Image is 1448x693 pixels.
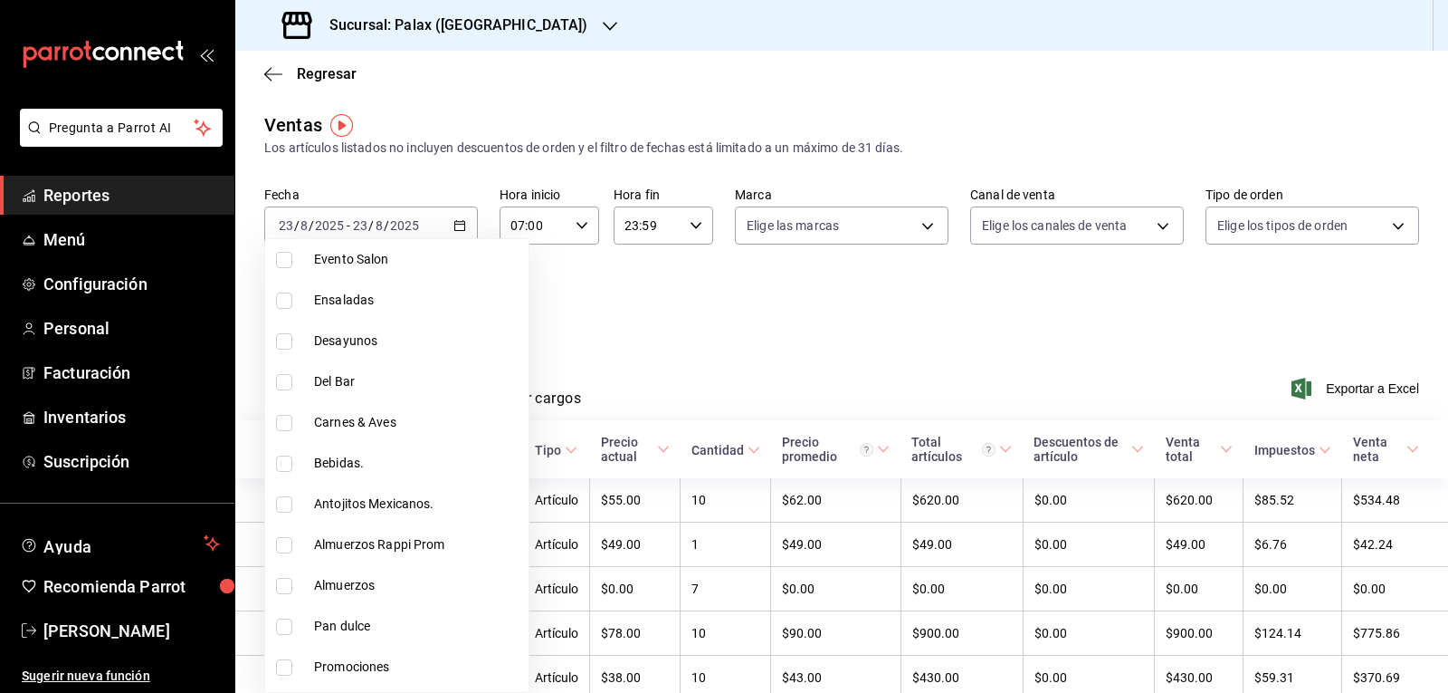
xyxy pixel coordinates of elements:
span: Ensaladas [314,291,521,310]
span: Evento Salon [314,250,521,269]
img: Tooltip marker [330,114,353,137]
span: Antojitos Mexicanos. [314,495,521,514]
span: Promociones [314,658,521,677]
span: Almuerzos Rappi Prom [314,535,521,554]
span: Bebidas. [314,454,521,473]
span: Pan dulce [314,617,521,636]
span: Del Bar [314,372,521,391]
span: Desayunos [314,332,521,351]
span: Carnes & Aves [314,413,521,432]
span: Almuerzos [314,576,521,595]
